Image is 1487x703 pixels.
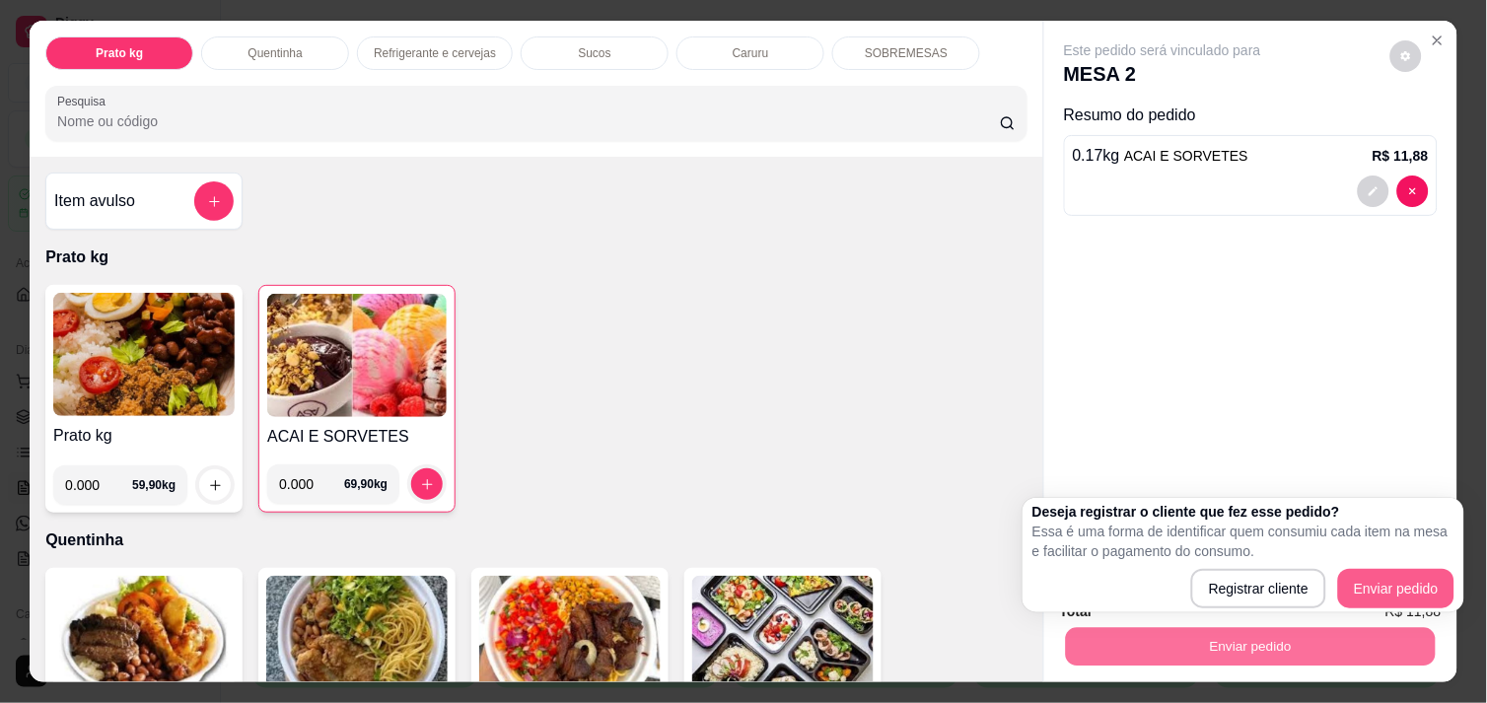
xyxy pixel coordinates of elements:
[267,294,447,417] img: product-image
[1032,502,1454,522] h2: Deseja registrar o cliente que fez esse pedido?
[53,293,235,416] img: product-image
[1032,522,1454,561] p: Essa é uma forma de identificar quem consumiu cada item na mesa e facilitar o pagamento do consumo.
[267,425,447,449] h4: ACAI E SORVETES
[57,93,112,109] label: Pesquisa
[1338,569,1454,608] button: Enviar pedido
[1064,104,1438,127] p: Resumo do pedido
[692,576,874,699] img: product-image
[45,528,1027,552] p: Quentinha
[199,469,231,501] button: increase-product-quantity
[57,111,1000,131] input: Pesquisa
[53,576,235,699] img: product-image
[1064,40,1261,60] p: Este pedido será vinculado para
[194,181,234,221] button: add-separate-item
[54,189,135,213] h4: Item avulso
[279,464,344,504] input: 0.00
[733,45,769,61] p: Caruru
[1358,176,1389,207] button: decrease-product-quantity
[1397,176,1429,207] button: decrease-product-quantity
[1064,60,1261,88] p: MESA 2
[1191,569,1326,608] button: Registrar cliente
[1373,146,1429,166] p: R$ 11,88
[1124,148,1248,164] span: ACAI E SORVETES
[96,45,143,61] p: Prato kg
[1060,603,1092,619] strong: Total
[65,465,132,505] input: 0.00
[53,424,235,448] h4: Prato kg
[374,45,496,61] p: Refrigerante e cervejas
[266,576,448,699] img: product-image
[579,45,611,61] p: Sucos
[411,468,443,500] button: increase-product-quantity
[1066,627,1436,666] button: Enviar pedido
[865,45,948,61] p: SOBREMESAS
[1390,40,1422,72] button: decrease-product-quantity
[248,45,302,61] p: Quentinha
[45,246,1027,269] p: Prato kg
[1073,144,1248,168] p: 0.17 kg
[1422,25,1453,56] button: Close
[479,576,661,699] img: product-image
